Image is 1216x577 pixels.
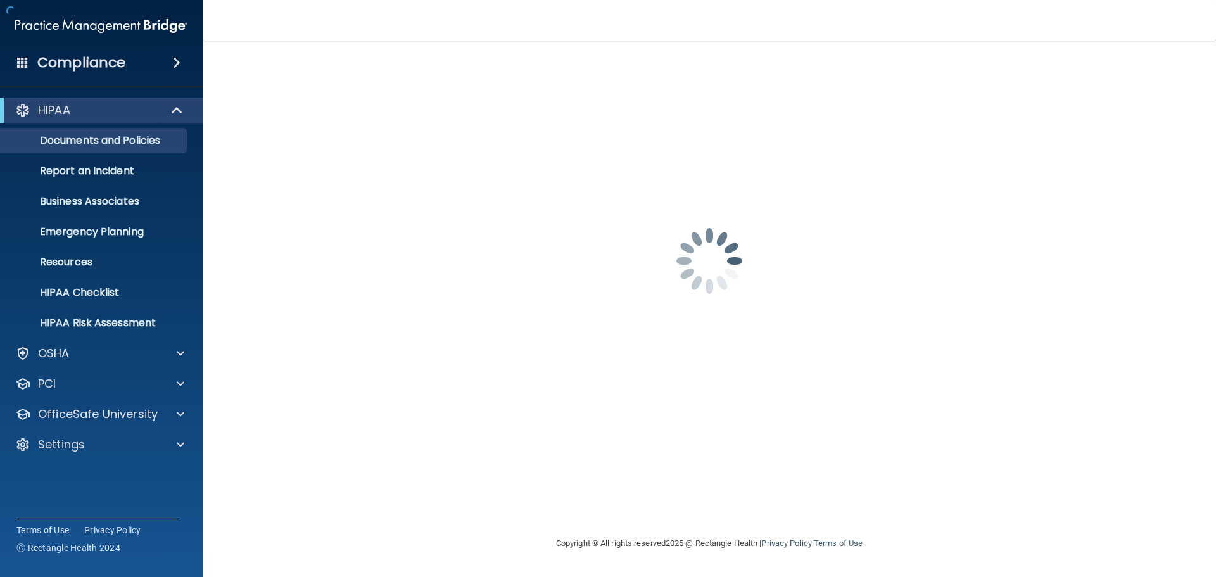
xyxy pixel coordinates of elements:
[84,524,141,536] a: Privacy Policy
[38,376,56,391] p: PCI
[38,103,70,118] p: HIPAA
[8,165,181,177] p: Report an Incident
[37,54,125,72] h4: Compliance
[15,103,184,118] a: HIPAA
[15,13,187,39] img: PMB logo
[16,542,120,554] span: Ⓒ Rectangle Health 2024
[8,317,181,329] p: HIPAA Risk Assessment
[8,195,181,208] p: Business Associates
[38,346,70,361] p: OSHA
[8,256,181,269] p: Resources
[15,346,184,361] a: OSHA
[646,198,773,324] img: spinner.e123f6fc.gif
[8,225,181,238] p: Emergency Planning
[478,523,940,564] div: Copyright © All rights reserved 2025 @ Rectangle Health | |
[761,538,811,548] a: Privacy Policy
[16,524,69,536] a: Terms of Use
[38,407,158,422] p: OfficeSafe University
[8,286,181,299] p: HIPAA Checklist
[814,538,863,548] a: Terms of Use
[15,407,184,422] a: OfficeSafe University
[15,376,184,391] a: PCI
[15,437,184,452] a: Settings
[8,134,181,147] p: Documents and Policies
[38,437,85,452] p: Settings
